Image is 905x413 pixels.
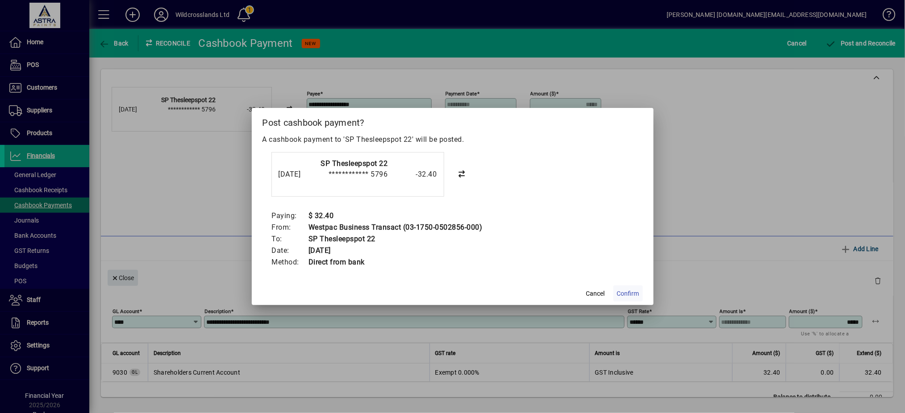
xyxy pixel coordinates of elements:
[586,289,605,298] span: Cancel
[271,233,309,245] td: To:
[308,222,483,233] td: Westpac Business Transact (03-1750-0502856-000)
[613,285,643,301] button: Confirm
[308,256,483,268] td: Direct from bank
[308,233,483,245] td: SP Thesleepspot 22
[271,245,309,256] td: Date:
[271,222,309,233] td: From:
[581,285,610,301] button: Cancel
[271,256,309,268] td: Method:
[271,210,309,222] td: Paying:
[279,169,314,180] div: [DATE]
[617,289,639,298] span: Confirm
[308,245,483,256] td: [DATE]
[308,210,483,222] td: $ 32.40
[392,169,437,180] div: -32.40
[263,134,643,145] p: A cashbook payment to 'SP Thesleepspot 22' will be posted.
[321,159,388,168] strong: SP Thesleepspot 22
[252,108,654,134] h2: Post cashbook payment?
